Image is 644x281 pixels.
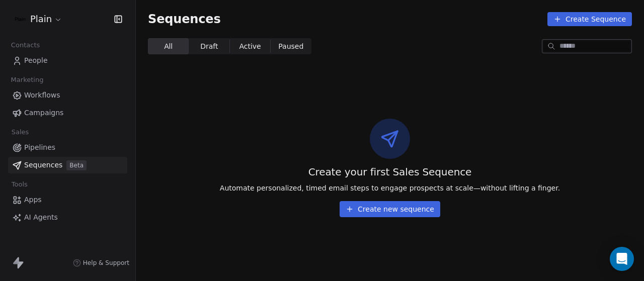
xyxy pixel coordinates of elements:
a: Apps [8,192,127,208]
span: Paused [278,41,303,52]
span: Pipelines [24,142,55,153]
span: Apps [24,195,42,205]
a: People [8,52,127,69]
div: Open Intercom Messenger [610,247,634,271]
span: Draft [200,41,218,52]
span: Tools [7,177,32,192]
a: Campaigns [8,105,127,121]
button: Create Sequence [547,12,632,26]
span: Active [239,41,261,52]
span: Help & Support [83,259,129,267]
a: SequencesBeta [8,157,127,173]
span: Contacts [7,38,44,53]
span: People [24,55,48,66]
span: Marketing [7,72,48,87]
span: Automate personalized, timed email steps to engage prospects at scale—without lifting a finger. [220,183,560,193]
span: Beta [66,160,87,170]
span: Workflows [24,90,60,101]
span: Sequences [148,12,221,26]
a: Pipelines [8,139,127,156]
img: Plain-Logo-Tile.png [14,13,26,25]
button: Plain [12,11,64,28]
button: Create new sequence [340,201,440,217]
span: Campaigns [24,108,63,118]
span: AI Agents [24,212,58,223]
span: Create your first Sales Sequence [308,165,472,179]
span: Sequences [24,160,62,170]
a: Workflows [8,87,127,104]
span: Sales [7,125,33,140]
span: Plain [30,13,52,26]
a: Help & Support [73,259,129,267]
a: AI Agents [8,209,127,226]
